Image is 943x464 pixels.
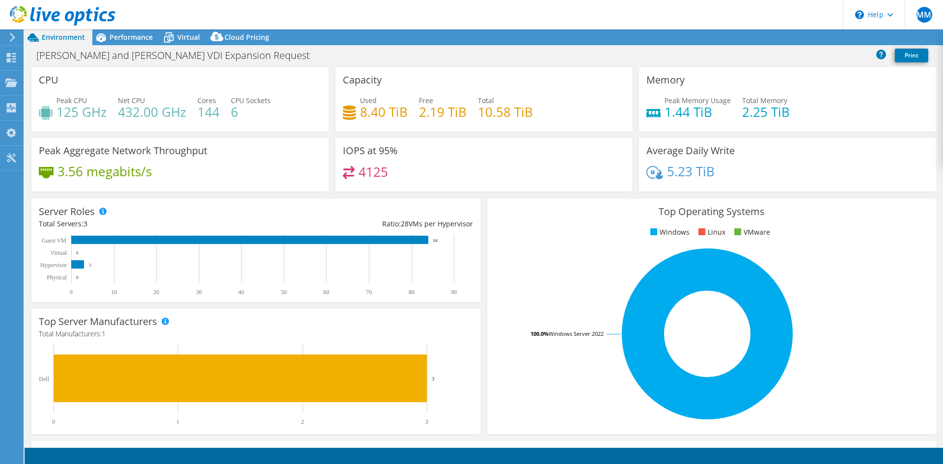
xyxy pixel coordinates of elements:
[478,107,533,117] h4: 10.58 TiB
[665,107,731,117] h4: 1.44 TiB
[47,274,67,281] text: Physical
[360,107,408,117] h4: 8.40 TiB
[732,227,770,238] li: VMware
[70,289,73,296] text: 0
[256,218,473,229] div: Ratio: VMs per Hypervisor
[76,275,79,280] text: 0
[224,32,269,42] span: Cloud Pricing
[39,145,207,156] h3: Peak Aggregate Network Throughput
[425,418,428,425] text: 3
[197,107,220,117] h4: 144
[177,32,200,42] span: Virtual
[176,418,179,425] text: 1
[895,49,928,62] a: Print
[197,96,216,105] span: Cores
[39,75,58,85] h3: CPU
[111,289,117,296] text: 10
[52,418,55,425] text: 0
[32,50,325,61] h1: [PERSON_NAME] and [PERSON_NAME] VDI Expansion Request
[39,328,473,339] h4: Total Manufacturers:
[42,237,66,244] text: Guest VM
[196,289,202,296] text: 30
[89,263,91,268] text: 3
[419,96,433,105] span: Free
[478,96,494,105] span: Total
[39,316,157,327] h3: Top Server Manufacturers
[343,145,398,156] h3: IOPS at 95%
[530,330,549,337] tspan: 100.0%
[401,219,409,228] span: 28
[742,107,790,117] h4: 2.25 TiB
[343,75,382,85] h3: Capacity
[549,330,604,337] tspan: Windows Server 2022
[742,96,787,105] span: Total Memory
[153,289,159,296] text: 20
[366,289,372,296] text: 70
[231,96,271,105] span: CPU Sockets
[409,289,415,296] text: 80
[301,418,304,425] text: 2
[56,96,87,105] span: Peak CPU
[51,249,67,256] text: Virtual
[118,107,186,117] h4: 432.00 GHz
[56,107,107,117] h4: 125 GHz
[231,107,271,117] h4: 6
[451,289,457,296] text: 90
[648,227,690,238] li: Windows
[646,145,735,156] h3: Average Daily Write
[916,7,932,23] span: MM
[238,289,244,296] text: 40
[359,166,388,177] h4: 4125
[102,329,106,338] span: 1
[39,206,95,217] h3: Server Roles
[118,96,145,105] span: Net CPU
[110,32,153,42] span: Performance
[42,32,85,42] span: Environment
[281,289,287,296] text: 50
[696,227,725,238] li: Linux
[855,10,864,19] svg: \n
[83,219,87,228] span: 3
[665,96,731,105] span: Peak Memory Usage
[646,75,685,85] h3: Memory
[667,166,715,177] h4: 5.23 TiB
[76,250,79,255] text: 0
[39,376,49,382] text: Dell
[432,376,435,382] text: 3
[323,289,329,296] text: 60
[57,166,152,177] h4: 3.56 megabits/s
[433,238,438,243] text: 84
[40,262,67,269] text: Hypervisor
[495,206,929,217] h3: Top Operating Systems
[39,218,256,229] div: Total Servers:
[360,96,377,105] span: Used
[419,107,467,117] h4: 2.19 TiB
